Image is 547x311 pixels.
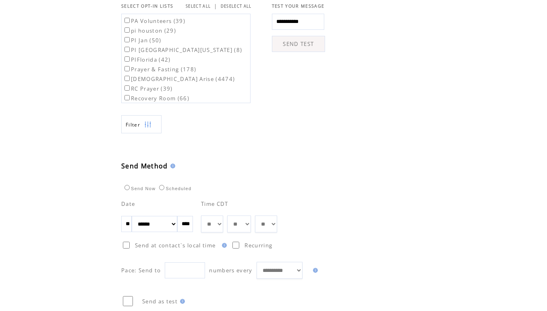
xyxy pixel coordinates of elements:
label: PA Volunteers (39) [123,17,185,25]
span: SELECT OPT-IN LISTS [121,3,173,9]
label: Recovery Room (66) [123,95,189,102]
a: Filter [121,115,162,133]
span: Recurring [244,242,272,249]
span: numbers every [209,267,252,274]
label: PIFlorida (42) [123,56,171,63]
span: | [214,2,217,10]
label: Send Now [122,186,155,191]
input: PA Volunteers (39) [124,18,130,23]
label: [DEMOGRAPHIC_DATA] Arise (4474) [123,75,235,83]
a: SELECT ALL [186,4,211,9]
input: Send Now [124,185,130,190]
label: pi houston (29) [123,27,176,34]
input: Scheduled [159,185,164,190]
label: PI Jan (50) [123,37,162,44]
span: Date [121,200,135,207]
input: pi houston (29) [124,27,130,33]
label: Scheduled [157,186,191,191]
span: Send as test [142,298,178,305]
input: Prayer & Fasting (178) [124,66,130,71]
span: Pace: Send to [121,267,161,274]
input: PIFlorida (42) [124,56,130,62]
span: Send Method [121,162,168,170]
label: PI [GEOGRAPHIC_DATA][US_STATE] (8) [123,46,242,54]
a: DESELECT ALL [221,4,252,9]
img: help.gif [168,164,175,168]
input: PI Jan (50) [124,37,130,42]
span: Time CDT [201,200,228,207]
img: filters.png [144,116,151,134]
input: PI [GEOGRAPHIC_DATA][US_STATE] (8) [124,47,130,52]
input: RC Prayer (39) [124,85,130,91]
span: Show filters [126,121,140,128]
input: [DEMOGRAPHIC_DATA] Arise (4474) [124,76,130,81]
span: TEST YOUR MESSAGE [272,3,325,9]
input: Recovery Room (66) [124,95,130,100]
img: help.gif [311,268,318,273]
label: RC Prayer (39) [123,85,173,92]
a: SEND TEST [272,36,325,52]
img: help.gif [220,243,227,248]
label: Prayer & Fasting (178) [123,66,196,73]
span: Send at contact`s local time [135,242,215,249]
img: help.gif [178,299,185,304]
